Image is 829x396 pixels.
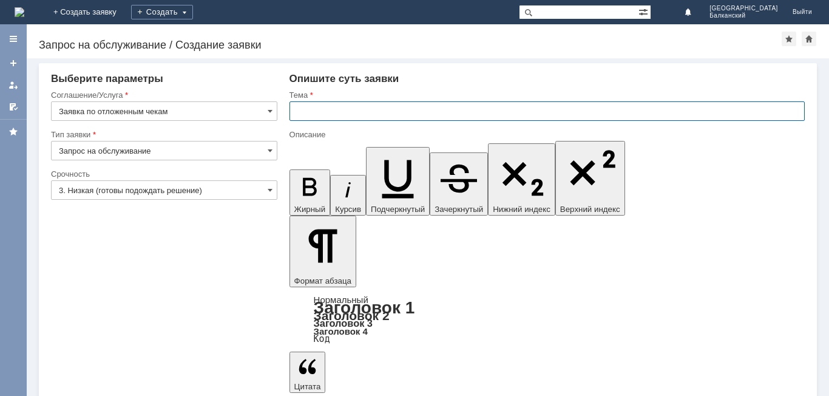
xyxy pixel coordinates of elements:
span: Курсив [335,205,361,214]
button: Подчеркнутый [366,147,430,216]
img: logo [15,7,24,17]
a: Создать заявку [4,53,23,73]
div: Срочность [51,170,275,178]
span: [GEOGRAPHIC_DATA] [709,5,778,12]
a: Заголовок 3 [314,318,373,329]
div: Тип заявки [51,131,275,138]
div: Создать [131,5,193,19]
button: Цитата [289,352,326,393]
button: Формат абзаца [289,216,356,287]
span: Цитата [294,382,321,391]
button: Курсив [330,175,366,216]
div: Соглашение/Услуга [51,91,275,99]
a: Заголовок 1 [314,298,415,317]
span: Выберите параметры [51,73,163,84]
a: Заголовок 4 [314,326,368,336]
span: Балканский [709,12,778,19]
span: Нижний индекс [493,205,550,214]
div: Описание [289,131,802,138]
a: Нормальный [314,295,368,305]
div: Добавить в избранное [782,32,796,46]
a: Перейти на домашнюю страницу [15,7,24,17]
span: Верхний индекс [560,205,620,214]
button: Нижний индекс [488,143,555,216]
a: Заголовок 2 [314,309,390,323]
div: Запрос на обслуживание / Создание заявки [39,39,782,51]
a: Мои согласования [4,97,23,117]
span: Подчеркнутый [371,205,425,214]
span: Опишите суть заявки [289,73,399,84]
button: Жирный [289,169,331,216]
span: Формат абзаца [294,276,351,285]
button: Верхний индекс [555,141,625,216]
a: Код [314,333,330,344]
span: Зачеркнутый [435,205,483,214]
span: Расширенный поиск [638,5,651,17]
div: Формат абзаца [289,296,805,343]
button: Зачеркнутый [430,152,488,216]
div: Тема [289,91,802,99]
div: Сделать домашней страницей [802,32,816,46]
span: Жирный [294,205,326,214]
a: Мои заявки [4,75,23,95]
